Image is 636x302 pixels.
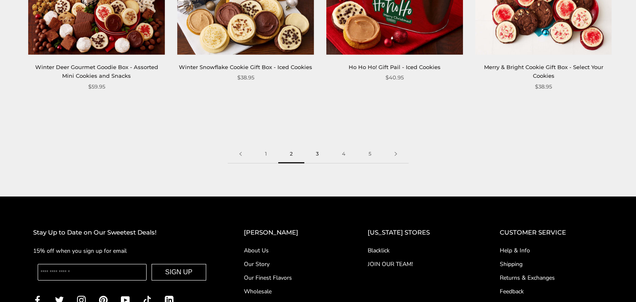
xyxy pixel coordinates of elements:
p: 15% off when you sign up for email [33,246,211,256]
span: 2 [278,145,304,163]
a: 3 [304,145,330,163]
a: Ho Ho Ho! Gift Pail - Iced Cookies [349,64,441,70]
a: 4 [330,145,357,163]
h2: [PERSON_NAME] [244,228,335,238]
a: Winter Deer Gourmet Goodie Box - Assorted Mini Cookies and Snacks [35,64,158,79]
a: Wholesale [244,287,335,296]
a: Blacklick [368,246,467,255]
a: Merry & Bright Cookie Gift Box - Select Your Cookies [484,64,603,79]
a: 1 [253,145,278,163]
a: JOIN OUR TEAM! [368,260,467,268]
a: Next page [383,145,409,163]
a: Winter Snowflake Cookie Gift Box - Iced Cookies [179,64,312,70]
button: SIGN UP [152,264,206,280]
span: $38.95 [237,73,254,82]
span: $40.95 [385,73,404,82]
h2: Stay Up to Date on Our Sweetest Deals! [33,228,211,238]
a: Our Story [244,260,335,268]
a: Feedback [500,287,603,296]
h2: [US_STATE] STORES [368,228,467,238]
input: Enter your email [38,264,147,280]
a: Previous page [228,145,253,163]
a: Returns & Exchanges [500,273,603,282]
a: Our Finest Flavors [244,273,335,282]
a: 5 [357,145,383,163]
a: Help & Info [500,246,603,255]
span: $38.95 [535,82,552,91]
span: $59.95 [88,82,105,91]
iframe: Sign Up via Text for Offers [7,271,86,295]
h2: CUSTOMER SERVICE [500,228,603,238]
a: About Us [244,246,335,255]
a: Shipping [500,260,603,268]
